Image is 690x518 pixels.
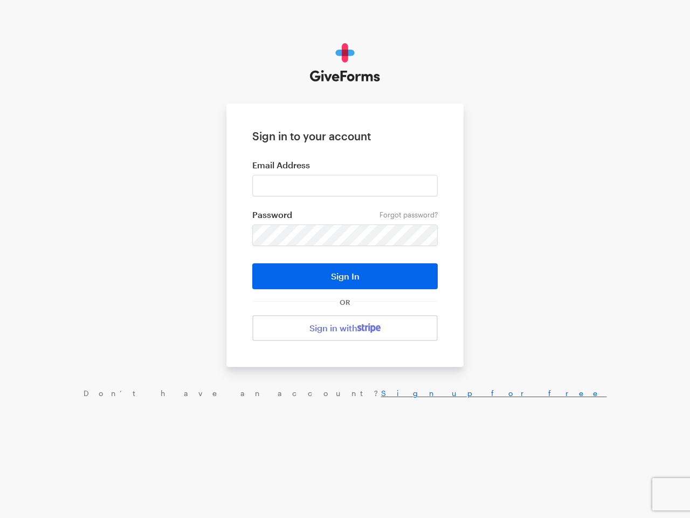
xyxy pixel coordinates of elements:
label: Email Address [252,160,438,171]
label: Password [252,209,438,220]
a: Sign in with [252,315,438,341]
div: Don’t have an account? [11,388,679,398]
img: GiveForms [310,43,381,82]
span: OR [337,298,353,306]
img: stripe-07469f1003232ad58a8838275b02f7af1ac9ba95304e10fa954b414cd571f63b.svg [357,323,381,333]
button: Sign In [252,263,438,289]
a: Forgot password? [379,210,438,219]
a: Sign up for free [381,388,607,398]
h1: Sign in to your account [252,129,438,142]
